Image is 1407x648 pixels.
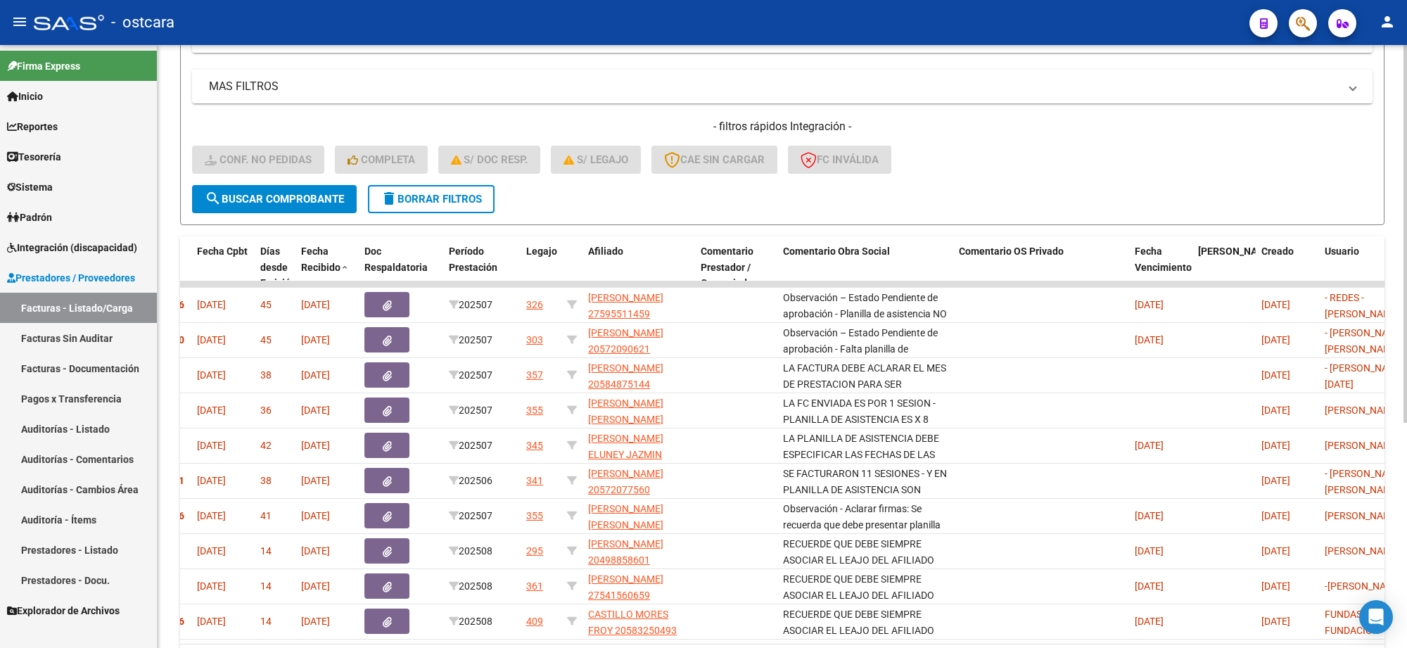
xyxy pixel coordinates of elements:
span: RECUERDE QUE DEBE SIEMPRE ASOCIAR EL LEAJO DEL AFILIADO [783,609,934,636]
span: [DATE] [301,475,330,486]
button: Completa [335,146,428,174]
span: Días desde Emisión [260,246,296,289]
span: 202507 [449,405,492,416]
div: 303 [526,332,543,348]
datatable-header-cell: Fecha Recibido [295,236,359,315]
span: [DATE] [301,510,330,521]
span: Afiliado [588,246,623,257]
span: [PERSON_NAME] [PERSON_NAME] 23556077614 [588,398,663,441]
span: [DATE] [197,580,226,592]
span: S/ legajo [564,153,628,166]
span: [DATE] [1135,580,1164,592]
div: 355 [526,402,543,419]
span: Fecha Cpbt [197,246,248,257]
span: Borrar Filtros [381,193,482,205]
span: Inicio [7,89,43,104]
span: [DATE] [1135,334,1164,345]
span: Comentario OS Privado [959,246,1064,257]
span: LA FC ENVIADA ES POR 1 SESION - PLANILLA DE ASISTENCIA ES X 8 SESIONES - DEBERIA ANULAR FC Y EMIT... [783,398,936,457]
span: - [PERSON_NAME] [PERSON_NAME] [1325,327,1405,355]
span: LA PLANILLA DE ASISTENCIA DEBE ESPECIFICAR LAS FECHAS DE LAS SESIONES - REFORMULAR - DEBE INFORMA... [783,433,946,508]
span: 202507 [449,299,492,310]
span: 14 [260,545,272,557]
span: [DATE] [197,510,226,521]
span: Observación – Estado Pendiente de aprobación - Falta planilla de asistencia: Se recuerda que debe... [783,327,945,483]
span: Comentario Prestador / Gerenciador [701,246,756,289]
span: 202507 [449,510,492,521]
span: SE FACTURARON 11 SESIONES - Y EN PLANILLA DE ASISTENCIA SON [DEMOGRAPHIC_DATA] LAS SESIONES - SE ... [783,468,947,527]
datatable-header-cell: Doc Respaldatoria [359,236,443,315]
span: Fecha Recibido [301,246,340,273]
span: [DATE] [1261,616,1290,627]
span: -[PERSON_NAME] [1325,580,1403,592]
div: 295 [526,543,543,559]
span: 14 [260,580,272,592]
span: [DATE] [1261,440,1290,451]
span: Período Prestación [449,246,497,273]
span: [DATE] [197,475,226,486]
span: [DATE] [1261,475,1290,486]
span: [DATE] [301,580,330,592]
span: [DATE] [1261,405,1290,416]
span: 202506 [449,475,492,486]
span: [PERSON_NAME] 20572090621 [588,327,663,355]
span: 202507 [449,440,492,451]
span: [DATE] [301,616,330,627]
h4: - filtros rápidos Integración - [192,119,1373,134]
span: Completa [348,153,415,166]
span: [PERSON_NAME] [1325,510,1400,521]
button: CAE SIN CARGAR [651,146,777,174]
datatable-header-cell: Afiliado [582,236,695,315]
span: [DATE] [197,545,226,557]
span: 202508 [449,616,492,627]
button: Conf. no pedidas [192,146,324,174]
span: [DATE] [1261,299,1290,310]
span: [DATE] [1261,580,1290,592]
datatable-header-cell: Creado [1256,236,1319,315]
span: Observación – Estado Pendiente de aprobación - Planilla de asistencia NO LEGIBLE: Se recuerda que... [783,292,947,447]
mat-icon: delete [381,190,397,207]
span: 38 [260,369,272,381]
span: 41 [260,510,272,521]
span: [DATE] [301,299,330,310]
datatable-header-cell: Comentario OS Privado [953,236,1129,315]
span: 45 [260,299,272,310]
button: FC Inválida [788,146,891,174]
span: 202508 [449,545,492,557]
span: [DATE] [1135,510,1164,521]
datatable-header-cell: Comentario Obra Social [777,236,953,315]
span: [DATE] [301,334,330,345]
span: - ostcara [111,7,174,38]
span: Fecha Vencimiento [1135,246,1192,273]
span: Sistema [7,179,53,195]
mat-icon: search [205,190,222,207]
div: 345 [526,438,543,454]
span: [PERSON_NAME] 27595511459 [588,292,663,319]
span: [PERSON_NAME] [PERSON_NAME] 23556077614 [588,503,663,547]
datatable-header-cell: Legajo [521,236,561,315]
span: [PERSON_NAME] [1198,246,1274,257]
span: Usuario [1325,246,1359,257]
span: [DATE] [1261,510,1290,521]
span: Buscar Comprobante [205,193,344,205]
span: Comentario Obra Social [783,246,890,257]
span: - [PERSON_NAME] [PERSON_NAME] [1325,468,1405,495]
span: Doc Respaldatoria [364,246,428,273]
mat-panel-title: MAS FILTROS [209,79,1339,94]
span: FC Inválida [801,153,879,166]
span: [DATE] [301,405,330,416]
span: [PERSON_NAME] 20584875144 [588,362,663,390]
span: RECUERDE QUE DEBE SIEMPRE ASOCIAR EL LEAJO DEL AFILIADO [783,538,934,566]
span: [DATE] [1135,545,1164,557]
button: Buscar Comprobante [192,185,357,213]
datatable-header-cell: Período Prestación [443,236,521,315]
div: 326 [526,297,543,313]
span: [DATE] [1261,369,1290,381]
datatable-header-cell: Fecha Cpbt [191,236,255,315]
span: 45 [260,334,272,345]
datatable-header-cell: Fecha Confimado [1192,236,1256,315]
div: 357 [526,367,543,383]
datatable-header-cell: Comentario Prestador / Gerenciador [695,236,777,315]
span: Integración (discapacidad) [7,240,137,255]
span: [DATE] [301,545,330,557]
